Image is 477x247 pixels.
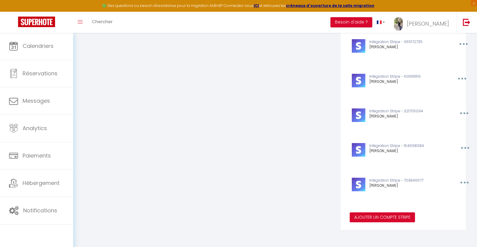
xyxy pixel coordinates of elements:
span: Paiements [23,152,51,159]
a: Chercher [87,12,117,33]
button: Ouvrir le widget de chat LiveChat [5,2,23,20]
span: Analytics [23,124,47,132]
span: Notifications [23,207,57,214]
span: [PERSON_NAME] [369,79,398,84]
a: ICI [254,3,259,8]
button: Besoin d'aide ? [330,17,372,27]
p: Intégration Stripe - 601361156 [369,74,444,80]
img: ... [394,17,403,31]
span: Réservations [23,70,57,77]
img: stripe-logo.jpeg [352,108,365,122]
span: [PERSON_NAME] [369,148,398,153]
img: stripe-logo.jpeg [352,39,365,53]
img: logout [463,18,470,26]
span: Chercher [92,18,113,25]
a: créneaux d'ouverture de la salle migration [286,3,374,8]
span: [PERSON_NAME] [407,20,449,27]
span: Messages [23,97,50,105]
img: Super Booking [18,17,55,27]
img: stripe-logo.jpeg [352,74,365,87]
span: Calendriers [23,42,54,50]
p: Intégration Stripe - 154698084 [369,143,447,149]
span: [PERSON_NAME] [369,114,398,119]
span: [PERSON_NAME] [369,183,398,188]
button: Ajouter un compte Stripe [350,212,415,223]
span: Hébergement [23,179,60,187]
p: Intégration Stripe - 321705094 [369,108,446,114]
img: stripe-logo.jpeg [352,178,365,191]
a: ... [PERSON_NAME] [389,12,457,33]
p: Intégration Stripe - 965172735 [369,39,446,45]
span: [PERSON_NAME] [369,44,398,49]
img: stripe-logo.jpeg [352,143,365,157]
p: Intégration Stripe - 703846577 [369,178,447,183]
